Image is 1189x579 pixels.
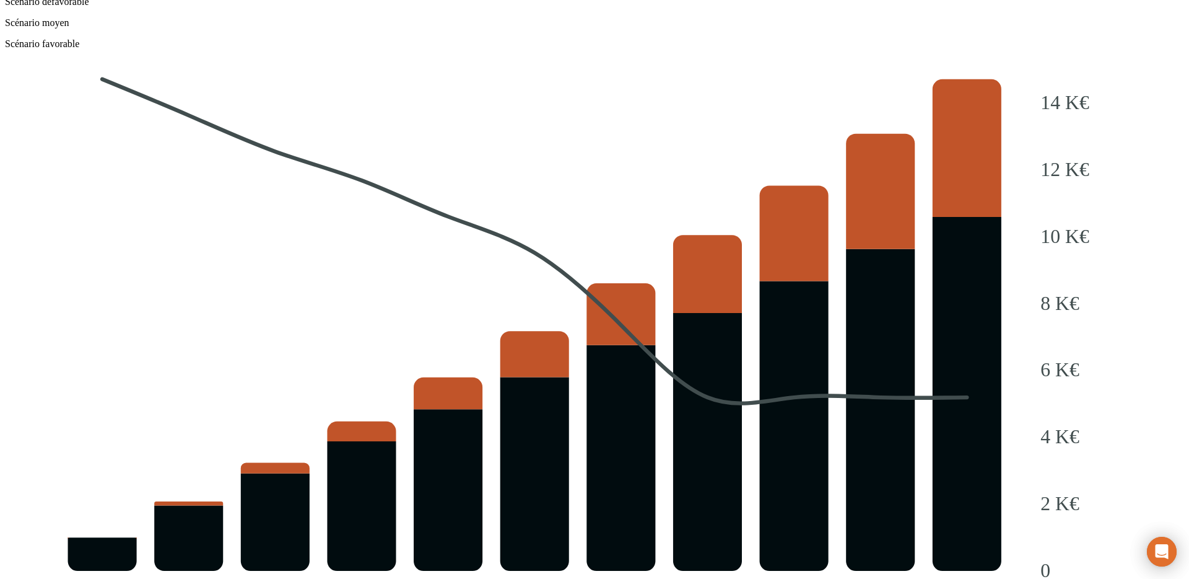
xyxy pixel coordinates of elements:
[5,17,1184,29] p: Scénario moyen
[1040,225,1089,247] tspan: 10 K€
[5,38,1184,50] p: Scénario favorable
[1040,159,1089,180] tspan: 12 K€
[1040,492,1079,514] tspan: 2 K€
[1040,359,1079,381] tspan: 6 K€
[1040,292,1079,314] tspan: 8 K€
[1147,537,1177,567] div: Ouvrir le Messenger Intercom
[1040,426,1079,448] tspan: 4 K€
[1040,92,1089,113] tspan: 14 K€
